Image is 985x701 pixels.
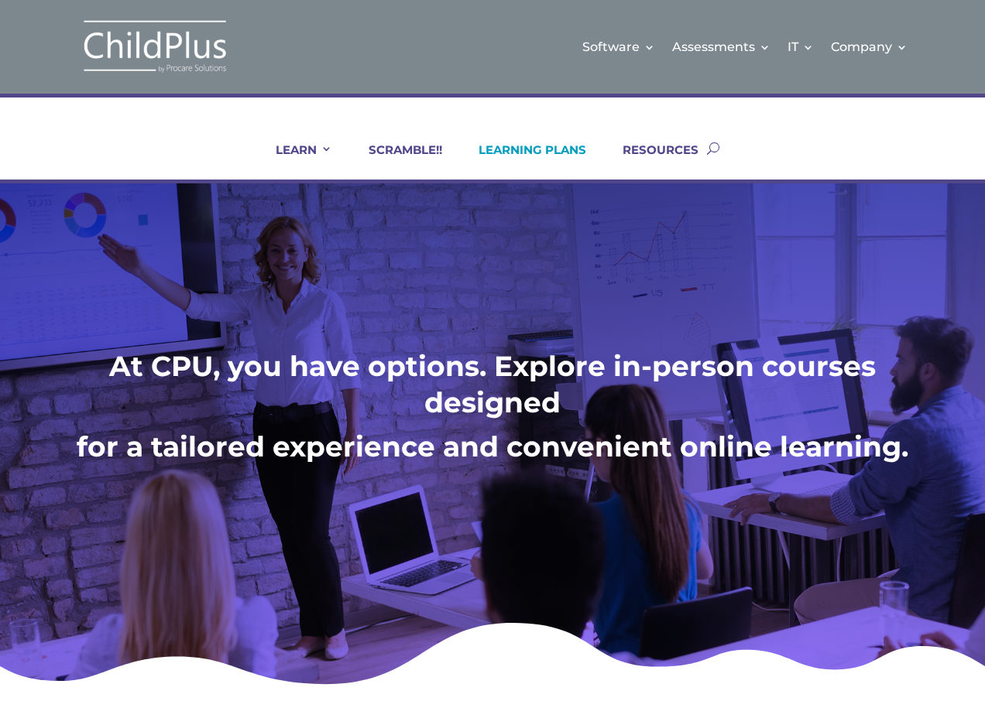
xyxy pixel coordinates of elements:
[831,15,908,78] a: Company
[582,15,655,78] a: Software
[603,142,698,180] a: RESOURCES
[256,142,332,180] a: LEARN
[50,348,936,429] h1: At CPU, you have options. Explore in-person courses designed
[459,142,586,180] a: LEARNING PLANS
[672,15,770,78] a: Assessments
[788,15,814,78] a: IT
[349,142,442,180] a: SCRAMBLE!!
[50,429,936,473] h1: for a tailored experience and convenient online learning.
